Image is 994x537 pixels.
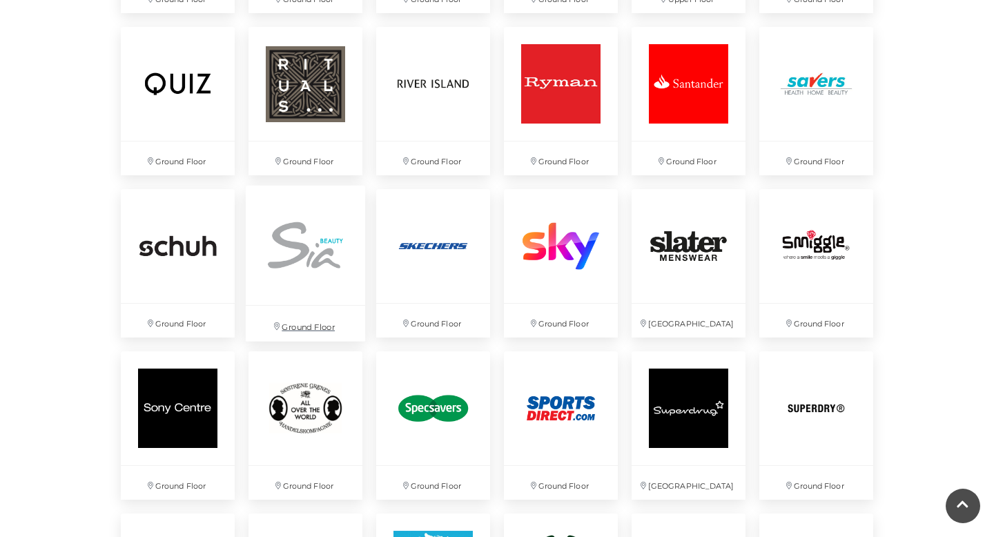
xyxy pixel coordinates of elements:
p: Ground Floor [376,141,490,175]
p: Ground Floor [376,466,490,500]
p: Ground Floor [759,141,873,175]
a: Ground Floor [242,344,369,507]
a: Ground Floor [497,20,625,182]
a: Ground Floor [625,20,752,182]
p: Ground Floor [121,466,235,500]
p: Ground Floor [759,304,873,338]
p: Ground Floor [759,466,873,500]
a: Ground Floor [369,344,497,507]
a: Ground Floor [497,344,625,507]
a: Ground Floor [114,20,242,182]
a: Ground Floor [497,182,625,344]
p: [GEOGRAPHIC_DATA] [632,304,745,338]
a: Ground Floor [752,182,880,344]
a: Ground Floor [114,182,242,344]
a: [GEOGRAPHIC_DATA] [625,182,752,344]
p: Ground Floor [504,304,618,338]
p: Ground Floor [248,466,362,500]
a: Ground Floor [114,344,242,507]
a: Ground Floor [238,178,372,349]
p: Ground Floor [376,304,490,338]
a: Ground Floor [369,182,497,344]
a: Ground Floor [752,344,880,507]
p: Ground Floor [121,141,235,175]
p: Ground Floor [246,306,365,341]
p: [GEOGRAPHIC_DATA] [632,466,745,500]
a: Ground Floor [369,20,497,182]
p: Ground Floor [504,141,618,175]
p: Ground Floor [504,466,618,500]
a: Ground Floor [752,20,880,182]
p: Ground Floor [248,141,362,175]
p: Ground Floor [632,141,745,175]
a: Ground Floor [242,20,369,182]
a: [GEOGRAPHIC_DATA] [625,344,752,507]
p: Ground Floor [121,304,235,338]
